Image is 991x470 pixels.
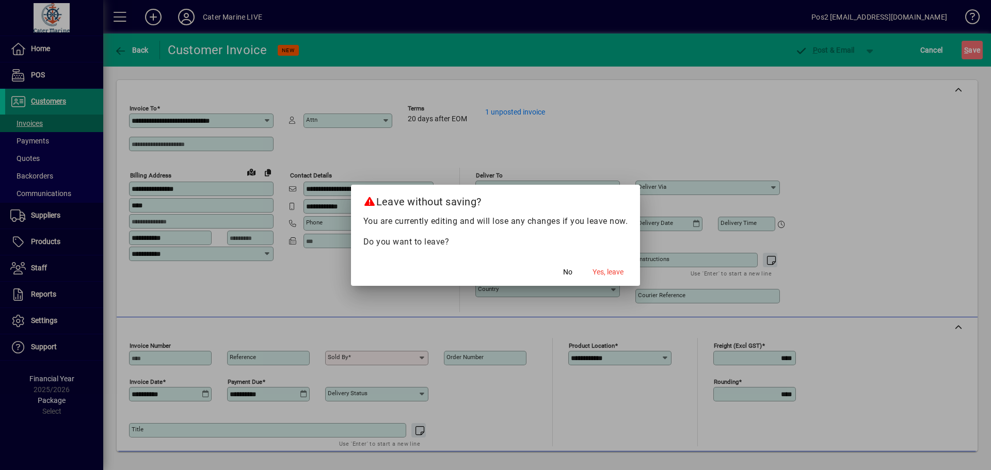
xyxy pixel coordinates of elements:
[363,215,628,228] p: You are currently editing and will lose any changes if you leave now.
[588,263,628,282] button: Yes, leave
[351,185,641,215] h2: Leave without saving?
[563,267,572,278] span: No
[363,236,628,248] p: Do you want to leave?
[551,263,584,282] button: No
[593,267,624,278] span: Yes, leave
